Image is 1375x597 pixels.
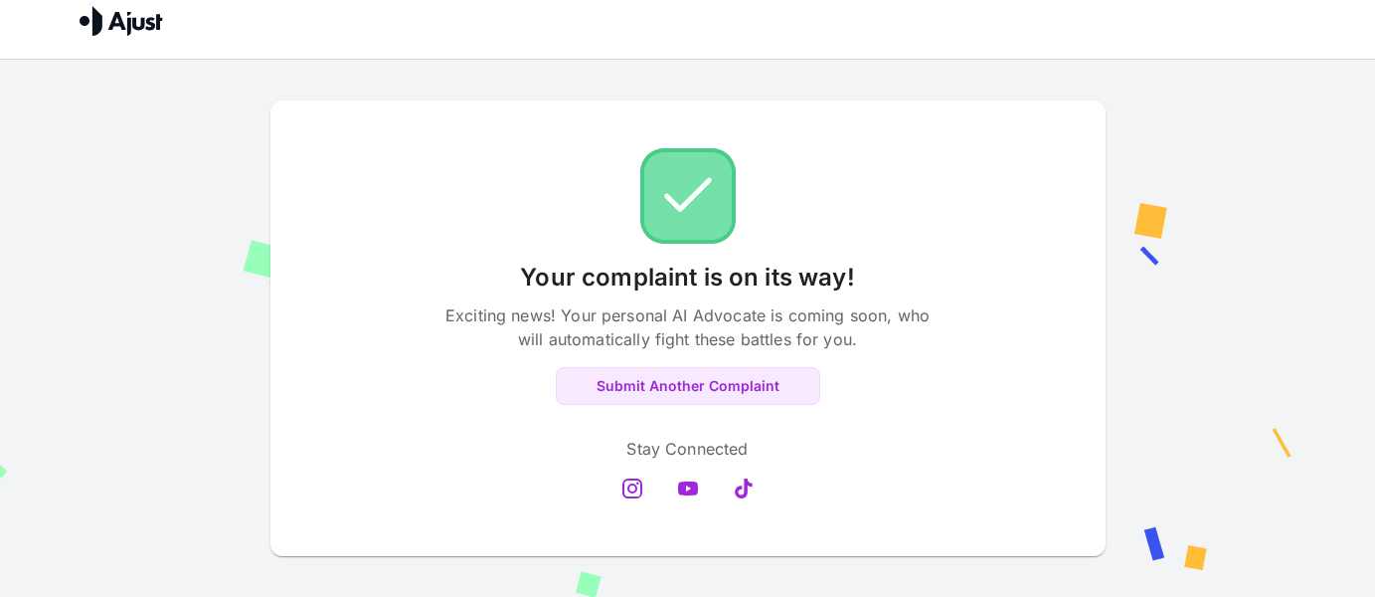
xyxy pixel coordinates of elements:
p: Your complaint is on its way! [520,260,854,296]
img: Check! [640,148,736,244]
button: Submit Another Complaint [556,367,820,406]
p: Exciting news! Your personal AI Advocate is coming soon, who will automatically fight these battl... [439,303,937,351]
img: Ajust [80,6,163,36]
p: Stay Connected [626,437,748,461]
